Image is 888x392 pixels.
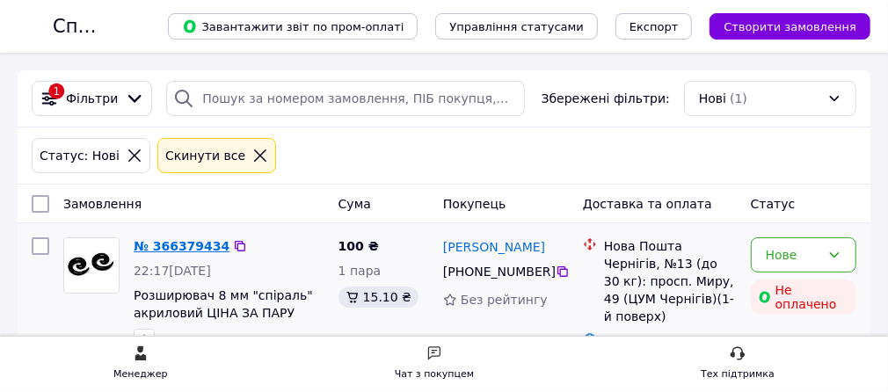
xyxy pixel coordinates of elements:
div: Не оплачено [751,279,856,315]
button: Створити замовлення [710,13,870,40]
h1: Список замовлень [53,16,231,37]
span: Без рейтингу [461,293,548,307]
div: Нове [766,245,820,265]
span: Замовлення [63,197,142,211]
a: Розширювач 8 мм "спіраль" акриловий ЦІНА ЗА ПАРУ [134,288,313,320]
span: Фільтри [66,90,118,107]
a: № 366379434 [134,239,229,253]
button: Завантажити звіт по пром-оплаті [168,13,418,40]
span: Покупець [443,197,506,211]
button: Управління статусами [435,13,598,40]
div: Cкинути все [162,146,249,165]
div: Менеджер [113,366,167,383]
span: Збережені фільтри: [542,90,670,107]
input: Пошук за номером замовлення, ПІБ покупця, номером телефону, Email, номером накладної [166,81,525,116]
div: [PHONE_NUMBER] [440,259,556,284]
span: 1 пара [338,264,382,278]
a: Додати ЕН [604,334,673,348]
div: Чат з покупцем [395,366,474,383]
span: Статус [751,197,796,211]
span: Завантажити звіт по пром-оплаті [182,18,404,34]
div: Тех підтримка [701,366,775,383]
button: Експорт [615,13,693,40]
span: Нові [699,90,726,107]
div: Чернігів, №13 (до 30 кг): просп. Миру, 49 (ЦУМ Чернігів)(1-й поверх) [604,255,737,325]
span: Створити замовлення [724,20,856,33]
a: [PERSON_NAME] [443,238,545,256]
div: Нова Пошта [604,237,737,255]
span: Доставка та оплата [583,197,712,211]
div: 15.10 ₴ [338,287,419,308]
span: 100 ₴ [338,239,379,253]
a: Фото товару [63,237,120,294]
span: Cума [338,197,371,211]
span: 22:17[DATE] [134,264,211,278]
a: Створити замовлення [692,18,870,33]
span: Експорт [630,20,679,33]
div: Статус: Нові [36,146,123,165]
span: Управління статусами [449,20,584,33]
img: Фото товару [64,238,119,293]
span: (1) [730,91,747,105]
